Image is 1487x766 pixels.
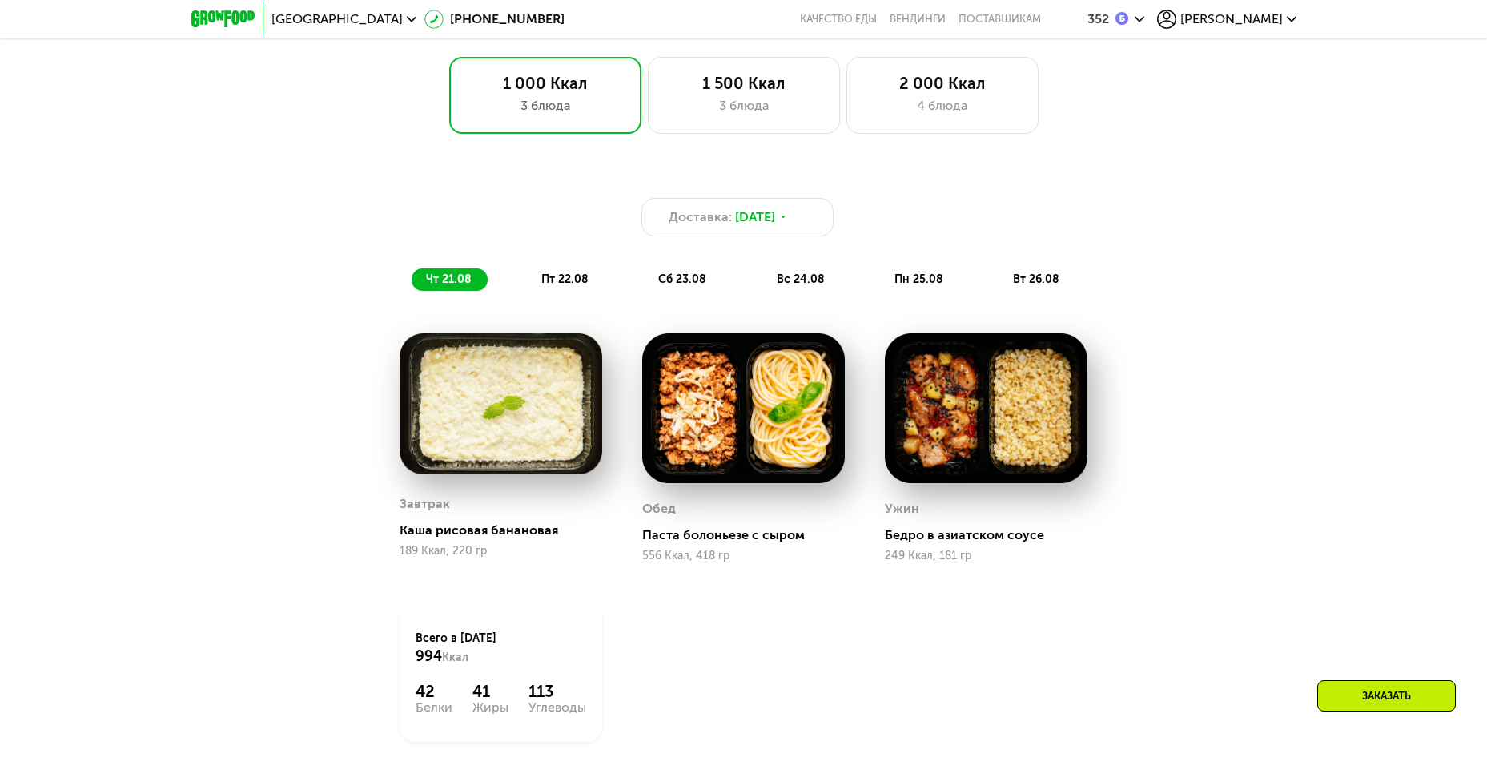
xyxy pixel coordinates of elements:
div: Всего в [DATE] [416,631,586,666]
a: [PHONE_NUMBER] [424,10,565,29]
div: 3 блюда [665,96,823,115]
span: [PERSON_NAME] [1180,13,1283,26]
div: 2 000 Ккал [863,74,1022,93]
div: 42 [416,682,452,701]
span: пн 25.08 [894,272,943,286]
span: вс 24.08 [777,272,825,286]
span: сб 23.08 [658,272,706,286]
div: Углеводы [528,701,586,714]
a: Качество еды [800,13,877,26]
div: Жиры [472,701,508,714]
div: 41 [472,682,508,701]
div: 249 Ккал, 181 гр [885,550,1087,562]
div: Завтрак [400,492,450,516]
span: 994 [416,647,442,665]
div: Белки [416,701,452,714]
div: 352 [1087,13,1109,26]
span: [GEOGRAPHIC_DATA] [271,13,403,26]
div: Бедро в азиатском соусе [885,527,1100,543]
div: поставщикам [959,13,1041,26]
span: Ккал [442,651,468,664]
div: 3 блюда [466,96,625,115]
div: Паста болоньезе с сыром [642,527,858,543]
span: пт 22.08 [541,272,589,286]
div: 1 500 Ккал [665,74,823,93]
div: 556 Ккал, 418 гр [642,550,845,562]
span: вт 26.08 [1013,272,1059,286]
div: Каша рисовая банановая [400,522,615,538]
div: Заказать [1317,680,1456,712]
span: [DATE] [735,208,775,227]
div: 4 блюда [863,96,1022,115]
div: Обед [642,497,676,521]
div: 113 [528,682,586,701]
div: 1 000 Ккал [466,74,625,93]
div: 189 Ккал, 220 гр [400,545,602,558]
span: Доставка: [669,208,732,227]
div: Ужин [885,497,919,521]
a: Вендинги [890,13,946,26]
span: чт 21.08 [426,272,472,286]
